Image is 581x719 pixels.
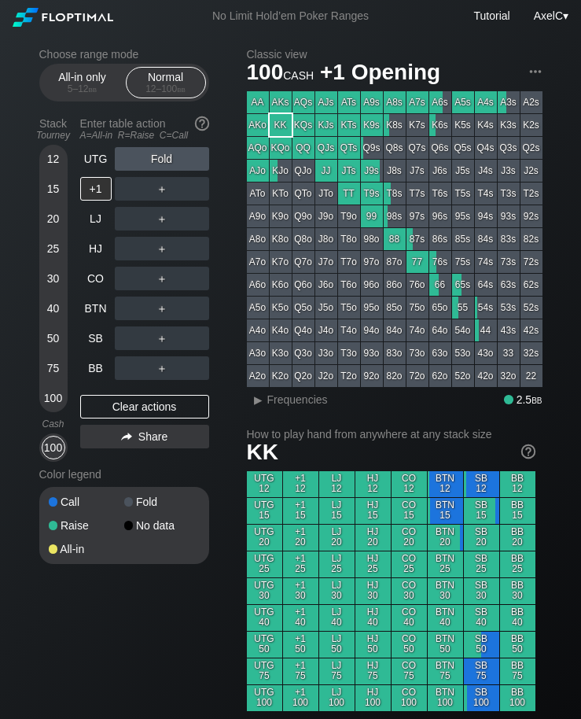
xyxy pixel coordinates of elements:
div: CO 40 [392,605,427,631]
div: 86s [429,228,451,250]
div: 76s [429,251,451,273]
div: 33 [498,342,520,364]
div: HJ 20 [355,525,391,551]
div: 65o [429,297,451,319]
div: 98o [361,228,383,250]
div: A7o [247,251,269,273]
div: J2s [520,160,542,182]
div: 72s [520,251,542,273]
div: 75o [406,297,428,319]
div: 82s [520,228,542,250]
div: ▸ [248,390,269,409]
div: Q5s [452,137,474,159]
div: A4s [475,91,497,113]
div: ＋ [115,356,209,380]
h2: How to play hand from anywhere at any stack size [247,428,535,441]
div: ＋ [115,177,209,201]
div: J8s [384,160,406,182]
div: LJ 12 [319,471,355,497]
div: 97o [361,251,383,273]
span: cash [283,65,314,83]
div: AA [247,91,269,113]
div: KQs [292,114,314,136]
div: 97s [406,205,428,227]
div: 64o [429,319,451,341]
div: A8o [247,228,269,250]
div: SB [80,326,112,350]
div: Q3s [498,137,520,159]
div: 2.5 [504,393,542,406]
span: bb [89,83,97,94]
div: J7s [406,160,428,182]
div: A3o [247,342,269,364]
div: Enter table action [80,111,209,147]
div: UTG 40 [247,605,282,631]
div: K2o [270,365,292,387]
div: 53o [452,342,474,364]
div: JTo [315,183,337,205]
div: 95s [452,205,474,227]
div: 73o [406,342,428,364]
div: LJ [80,207,112,230]
div: KJo [270,160,292,182]
div: 93o [361,342,383,364]
img: help.32db89a4.svg [520,443,537,460]
div: 87s [406,228,428,250]
div: T7s [406,183,428,205]
div: CO 30 [392,578,427,604]
div: LJ 75 [319,658,355,684]
div: All-in [49,544,124,555]
div: 43o [475,342,497,364]
div: KK [270,114,292,136]
div: HJ 15 [355,498,391,524]
span: +1 Opening [318,61,443,87]
div: Fold [124,496,200,507]
div: 87o [384,251,406,273]
div: K5o [270,297,292,319]
div: AKo [247,114,269,136]
div: SB 50 [464,632,499,658]
div: Q8s [384,137,406,159]
div: 100 [42,436,65,459]
div: BTN 75 [428,658,463,684]
div: AJs [315,91,337,113]
div: 64s [475,274,497,296]
div: 62s [520,274,542,296]
div: K9o [270,205,292,227]
div: T6s [429,183,451,205]
div: BB 12 [500,471,535,497]
div: 55 [452,297,474,319]
div: JTs [338,160,360,182]
div: J2o [315,365,337,387]
div: 75s [452,251,474,273]
div: KTo [270,183,292,205]
div: BTN [80,297,112,320]
div: 53s [498,297,520,319]
div: 44 [475,319,497,341]
div: 73s [498,251,520,273]
div: UTG 30 [247,578,282,604]
div: J5o [315,297,337,319]
div: CO 75 [392,658,427,684]
div: KTs [338,114,360,136]
div: SB 75 [464,658,499,684]
div: 63o [429,342,451,364]
div: BTN 15 [428,498,463,524]
div: 75 [42,356,65,380]
div: 42s [520,319,542,341]
div: Stack [33,111,74,147]
div: J6o [315,274,337,296]
div: LJ 20 [319,525,355,551]
div: T9o [338,205,360,227]
div: T5s [452,183,474,205]
div: 63s [498,274,520,296]
div: SB 30 [464,578,499,604]
div: BB 25 [500,551,535,577]
div: BTN 50 [428,632,463,658]
div: Color legend [39,462,209,487]
span: bb [531,393,542,406]
div: K5s [452,114,474,136]
div: K3o [270,342,292,364]
div: SB 12 [464,471,499,497]
div: CO 20 [392,525,427,551]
